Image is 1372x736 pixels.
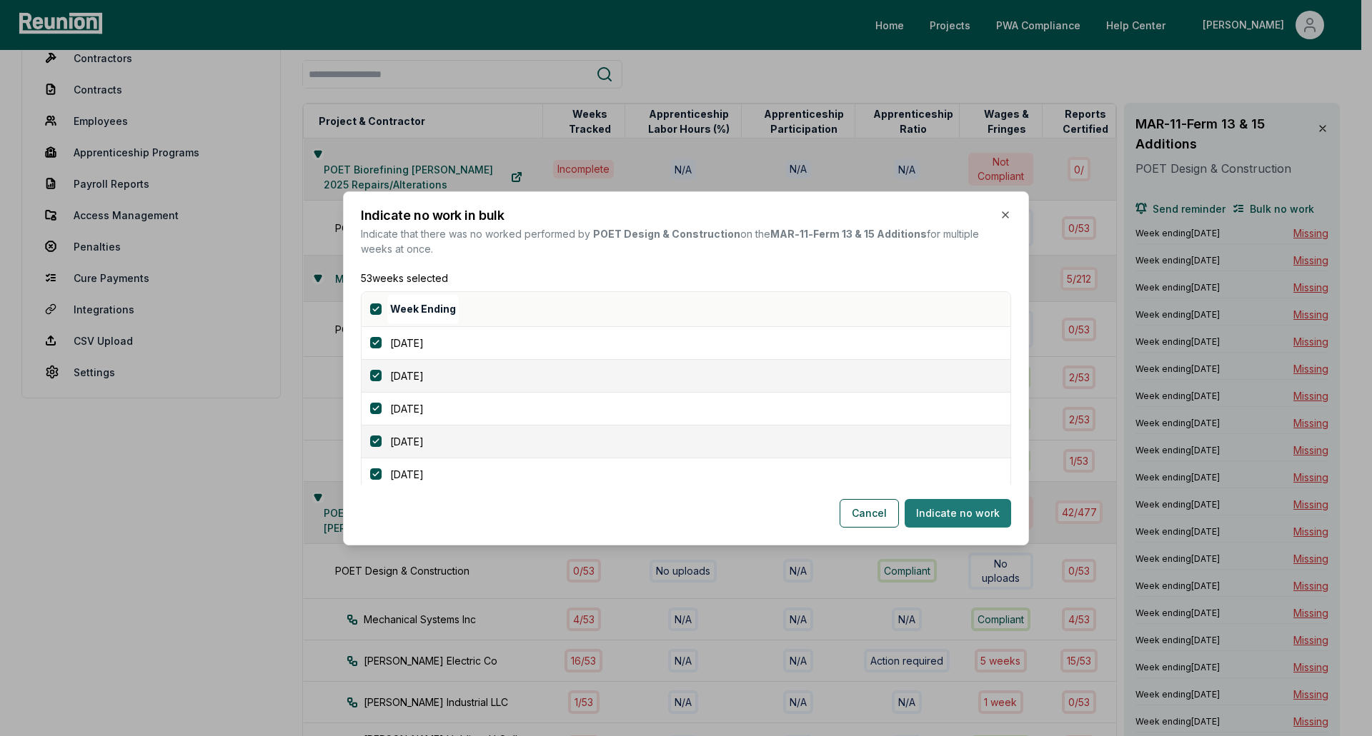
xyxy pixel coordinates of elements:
div: [DATE] [370,336,1010,351]
div: [DATE] [370,401,1010,416]
button: Week Ending [387,295,459,323]
div: [DATE] [370,467,1010,482]
button: Indicate no work [905,499,1011,528]
button: Cancel [840,499,899,528]
div: [DATE] [370,434,1010,449]
h2: Indicate no work in bulk [361,209,1011,222]
b: MAR-11-Ferm 13 & 15 Additions [770,228,927,240]
p: Indicate that there was no worked performed by on the for multiple weeks at once. [361,226,1011,256]
p: 53 weeks selected [361,271,1011,286]
b: POET Design & Construction [593,228,740,240]
div: [DATE] [370,368,1010,383]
